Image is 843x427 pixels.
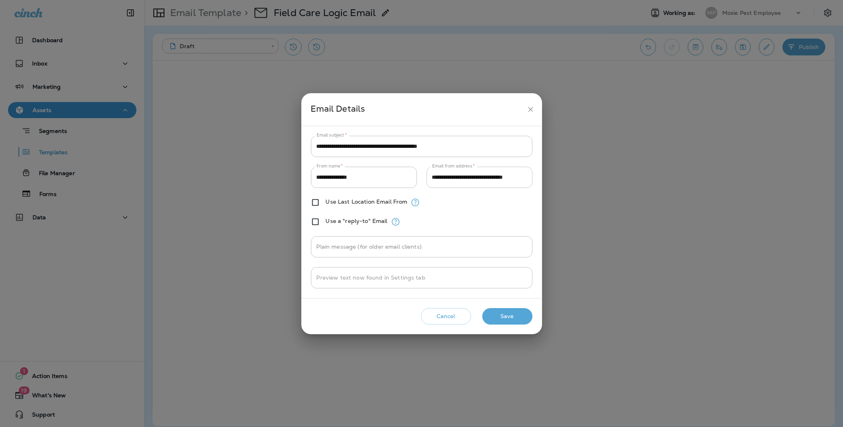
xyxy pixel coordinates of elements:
[482,308,532,325] button: Save
[311,102,523,117] div: Email Details
[421,308,471,325] button: Cancel
[317,163,343,169] label: From name
[326,218,388,224] label: Use a "reply-to" Email
[432,163,475,169] label: Email from address
[317,132,347,138] label: Email subject
[326,198,408,205] label: Use Last Location Email From
[523,102,538,117] button: close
